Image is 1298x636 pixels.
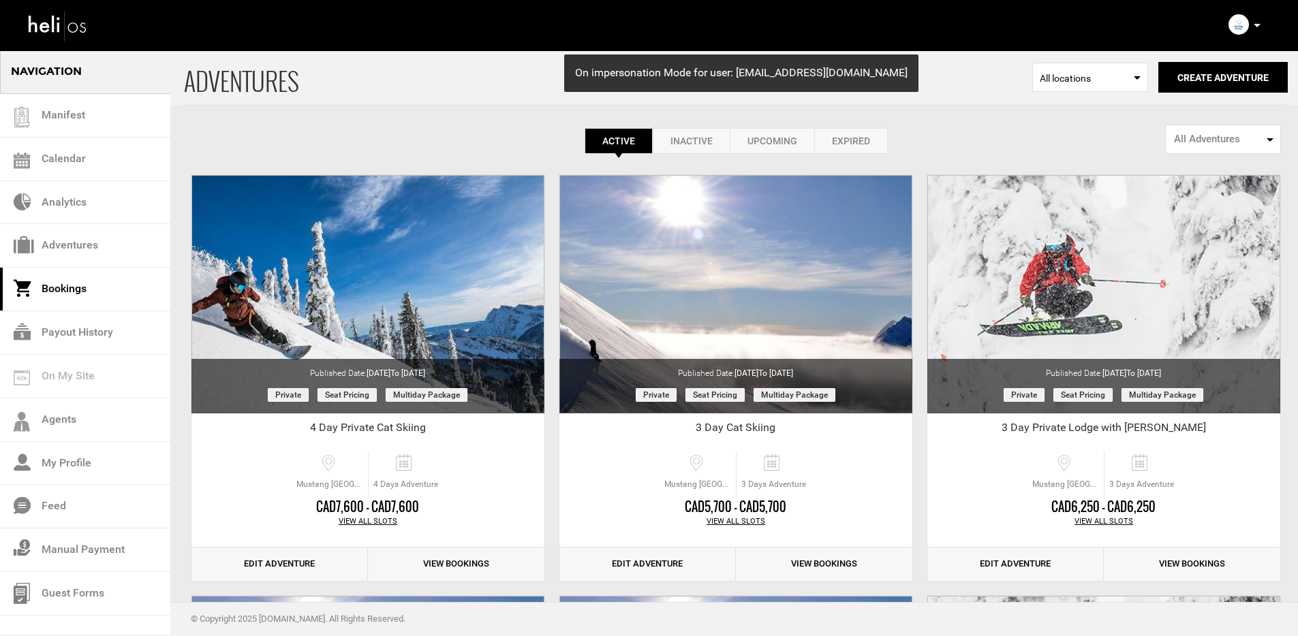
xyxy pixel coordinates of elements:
a: Expired [814,128,888,154]
a: Edit Adventure [191,547,368,581]
div: Published Date: [927,359,1280,379]
div: CAD7,600 - CAD7,600 [191,498,544,516]
div: CAD6,250 - CAD6,250 [927,498,1280,516]
img: heli-logo [27,7,89,44]
span: Multiday package [1122,388,1203,402]
a: View Bookings [736,547,912,581]
a: Edit Adventure [559,547,736,581]
a: Inactive [653,128,730,154]
img: img_0ff4e6702feb5b161957f2ea789f15f4.png [1229,14,1249,35]
span: to [DATE] [1126,368,1161,378]
div: 3 Day Private Lodge with [PERSON_NAME] [927,420,1280,441]
span: Multiday package [386,388,467,402]
a: View Bookings [368,547,544,581]
div: CAD5,700 - CAD5,700 [559,498,912,516]
span: 4 Days Adventure [369,479,443,490]
a: Active [585,128,653,154]
span: ADVENTURES [184,50,1032,105]
span: [DATE] [735,368,793,378]
div: Published Date: [559,359,912,379]
span: 3 Days Adventure [737,479,811,490]
div: View All Slots [559,516,912,527]
a: View Bookings [1104,547,1280,581]
span: Mustang [GEOGRAPHIC_DATA], [GEOGRAPHIC_DATA], [GEOGRAPHIC_DATA], [GEOGRAPHIC_DATA], [GEOGRAPHIC_D... [1029,479,1104,490]
button: All Adventures [1165,125,1281,154]
span: Private [1004,388,1045,402]
div: On impersonation Mode for user: [EMAIL_ADDRESS][DOMAIN_NAME] [564,54,918,92]
span: to [DATE] [390,368,425,378]
button: Create Adventure [1158,62,1288,93]
span: Seat Pricing [685,388,745,402]
img: on_my_site.svg [14,370,30,385]
span: [DATE] [1102,368,1161,378]
span: All Adventures [1174,132,1263,146]
a: Edit Adventure [927,547,1104,581]
span: All locations [1040,71,1141,85]
span: Private [636,388,677,402]
div: View All Slots [191,516,544,527]
span: Mustang [GEOGRAPHIC_DATA], [GEOGRAPHIC_DATA], [GEOGRAPHIC_DATA], [GEOGRAPHIC_DATA], [GEOGRAPHIC_D... [293,479,368,490]
span: 3 Days Adventure [1104,479,1179,490]
div: 3 Day Cat Skiing [559,420,912,441]
span: Seat Pricing [1053,388,1113,402]
div: View All Slots [927,516,1280,527]
div: Published Date: [191,359,544,379]
span: to [DATE] [758,368,793,378]
img: agents-icon.svg [14,412,30,432]
img: guest-list.svg [12,107,32,127]
img: calendar.svg [14,153,30,169]
span: Multiday package [754,388,835,402]
span: [DATE] [367,368,425,378]
span: Private [268,388,309,402]
div: 4 Day Private Cat Skiing [191,420,544,441]
span: Select box activate [1032,63,1148,92]
span: Seat Pricing [318,388,377,402]
a: Upcoming [730,128,814,154]
span: Mustang [GEOGRAPHIC_DATA], [GEOGRAPHIC_DATA], [GEOGRAPHIC_DATA], [GEOGRAPHIC_DATA], [GEOGRAPHIC_D... [661,479,736,490]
